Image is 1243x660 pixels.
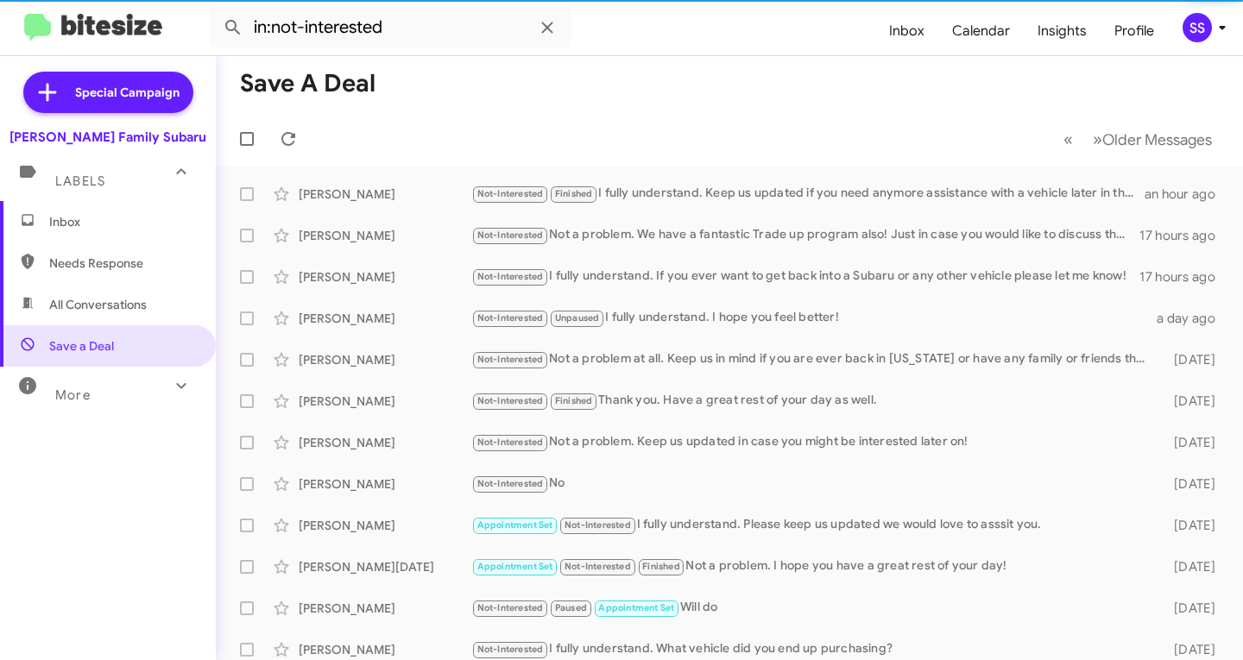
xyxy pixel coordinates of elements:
[49,213,196,230] span: Inbox
[299,600,471,617] div: [PERSON_NAME]
[1154,641,1229,658] div: [DATE]
[1154,600,1229,617] div: [DATE]
[875,6,938,56] a: Inbox
[471,474,1154,493] div: No
[209,7,571,48] input: Search
[1101,6,1168,56] a: Profile
[1102,130,1212,149] span: Older Messages
[477,271,544,282] span: Not-Interested
[471,267,1139,286] div: I fully understand. If you ever want to get back into a Subaru or any other vehicle please let me...
[1154,351,1229,368] div: [DATE]
[299,393,471,410] div: [PERSON_NAME]
[598,602,674,613] span: Appointment Set
[240,70,375,97] h1: Save a Deal
[1053,122,1083,157] button: Previous
[299,434,471,451] div: [PERSON_NAME]
[471,391,1154,411] div: Thank you. Have a great rest of your day as well.
[477,354,544,365] span: Not-Interested
[477,395,544,406] span: Not-Interested
[477,188,544,199] span: Not-Interested
[1082,122,1222,157] button: Next
[471,556,1154,576] div: Not a problem. I hope you have a great rest of your day!
[555,312,600,324] span: Unpaused
[471,432,1154,452] div: Not a problem. Keep us updated in case you might be interested later on!
[1154,434,1229,451] div: [DATE]
[1063,129,1073,150] span: «
[299,268,471,286] div: [PERSON_NAME]
[471,184,1145,204] div: I fully understand. Keep us updated if you need anymore assistance with a vehicle later in the fu...
[1168,13,1224,42] button: SS
[49,296,147,313] span: All Conversations
[565,561,631,572] span: Not-Interested
[299,641,471,658] div: [PERSON_NAME]
[477,561,553,572] span: Appointment Set
[477,312,544,324] span: Not-Interested
[477,519,553,531] span: Appointment Set
[1139,227,1229,244] div: 17 hours ago
[1154,475,1229,493] div: [DATE]
[642,561,680,572] span: Finished
[1145,185,1229,203] div: an hour ago
[1093,129,1102,150] span: »
[471,515,1154,535] div: I fully understand. Please keep us updated we would love to asssit you.
[299,558,471,575] div: [PERSON_NAME][DATE]
[55,173,105,189] span: Labels
[1024,6,1101,56] a: Insights
[477,644,544,655] span: Not-Interested
[477,437,544,448] span: Not-Interested
[471,598,1154,618] div: Will do
[565,519,631,531] span: Not-Interested
[1154,558,1229,575] div: [DATE]
[471,639,1154,659] div: I fully understand. What vehicle did you end up purchasing?
[477,602,544,613] span: Not-Interested
[49,337,114,355] span: Save a Deal
[938,6,1024,56] a: Calendar
[471,308,1154,328] div: I fully understand. I hope you feel better!
[49,255,196,272] span: Needs Response
[477,478,544,489] span: Not-Interested
[1154,393,1229,410] div: [DATE]
[477,229,544,241] span: Not-Interested
[23,72,193,113] a: Special Campaign
[55,387,91,403] span: More
[1139,268,1229,286] div: 17 hours ago
[471,349,1154,369] div: Not a problem at all. Keep us in mind if you are ever back in [US_STATE] or have any family or fr...
[299,351,471,368] div: [PERSON_NAME]
[1054,122,1222,157] nav: Page navigation example
[299,310,471,327] div: [PERSON_NAME]
[299,227,471,244] div: [PERSON_NAME]
[299,475,471,493] div: [PERSON_NAME]
[1154,517,1229,534] div: [DATE]
[555,602,587,613] span: Paused
[299,517,471,534] div: [PERSON_NAME]
[9,129,206,146] div: [PERSON_NAME] Family Subaru
[1183,13,1212,42] div: SS
[299,185,471,203] div: [PERSON_NAME]
[555,188,593,199] span: Finished
[1154,310,1229,327] div: a day ago
[555,395,593,406] span: Finished
[471,225,1139,245] div: Not a problem. We have a fantastic Trade up program also! Just in case you would like to discuss ...
[75,84,180,101] span: Special Campaign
